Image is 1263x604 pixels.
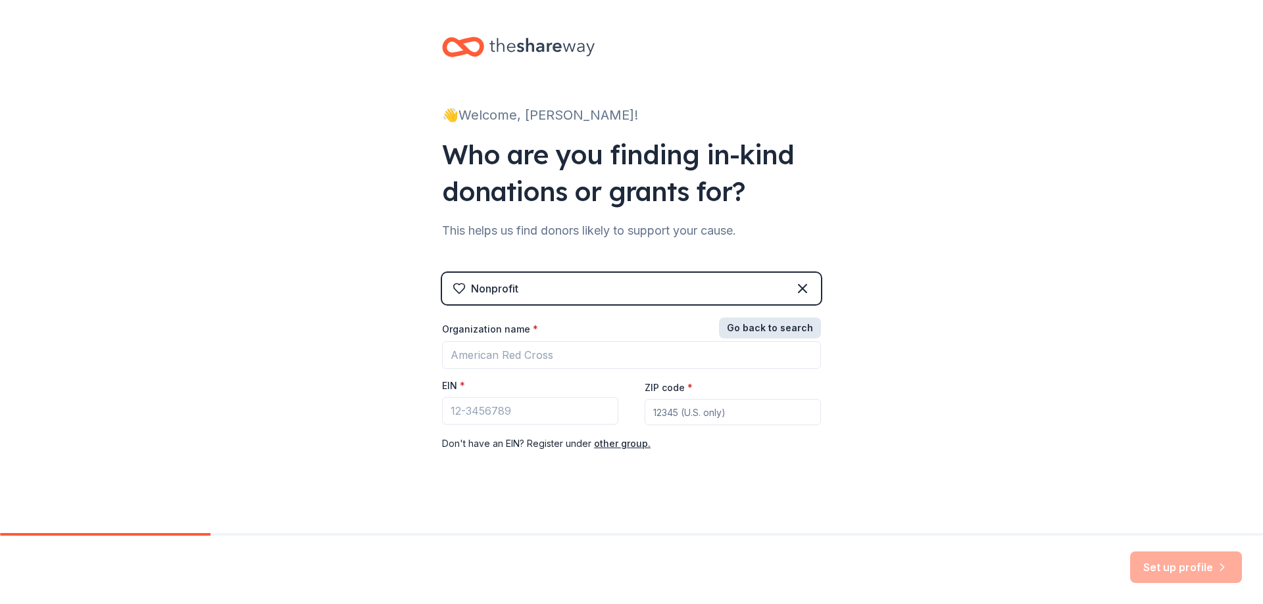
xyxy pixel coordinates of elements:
input: American Red Cross [442,341,821,369]
div: Who are you finding in-kind donations or grants for? [442,136,821,210]
div: Nonprofit [471,281,518,296]
div: This helps us find donors likely to support your cause. [442,220,821,241]
input: 12-3456789 [442,397,618,425]
label: Organization name [442,323,538,336]
div: Don ' t have an EIN? Register under [442,436,821,452]
label: ZIP code [645,381,693,394]
button: other group. [594,436,651,452]
label: EIN [442,379,465,392]
button: Go back to search [719,317,821,338]
div: 👋 Welcome, [PERSON_NAME]! [442,105,821,126]
input: 12345 (U.S. only) [645,399,821,425]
